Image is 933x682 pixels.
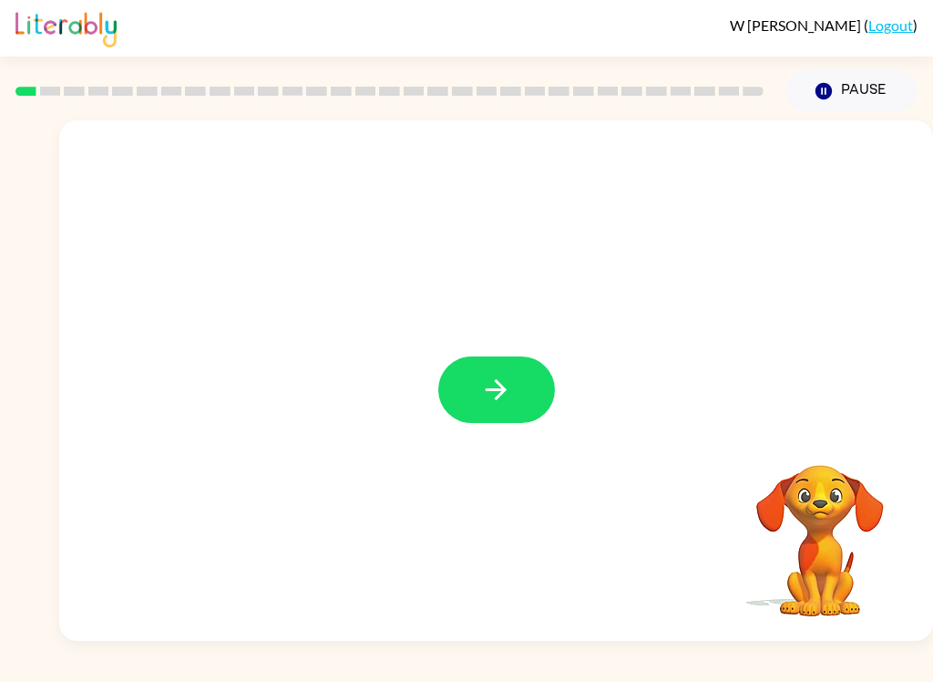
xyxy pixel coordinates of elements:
[729,437,911,619] video: Your browser must support playing .mp4 files to use Literably. Please try using another browser.
[730,16,918,34] div: ( )
[785,70,918,112] button: Pause
[730,16,864,34] span: W [PERSON_NAME]
[868,16,913,34] a: Logout
[15,7,117,47] img: Literably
